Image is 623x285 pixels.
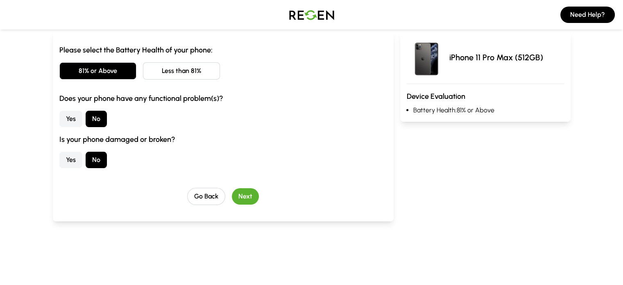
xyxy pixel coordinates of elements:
[143,62,220,80] button: Less than 81%
[407,91,564,102] h3: Device Evaluation
[560,7,615,23] button: Need Help?
[59,152,82,168] button: Yes
[86,152,107,168] button: No
[59,134,387,145] h3: Is your phone damaged or broken?
[283,3,340,26] img: Logo
[86,111,107,127] button: No
[59,62,136,80] button: 81% or Above
[449,52,543,63] p: iPhone 11 Pro Max (512GB)
[413,105,564,115] li: Battery Health: 81% or Above
[187,188,225,205] button: Go Back
[407,38,446,77] img: iPhone 11 Pro Max
[59,44,387,56] h3: Please select the Battery Health of your phone:
[59,111,82,127] button: Yes
[59,93,387,104] h3: Does your phone have any functional problem(s)?
[232,188,259,205] button: Next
